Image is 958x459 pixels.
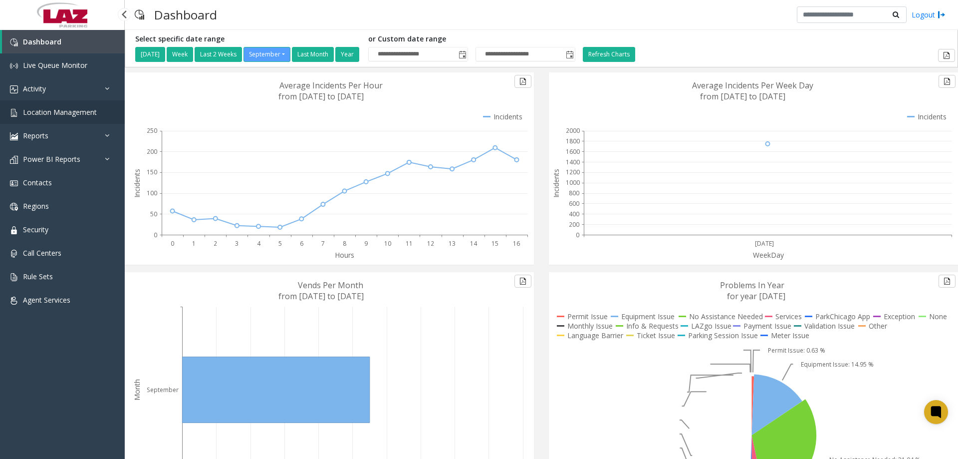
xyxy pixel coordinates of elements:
text: Month [132,379,142,401]
text: 13 [449,239,456,248]
text: 200 [569,220,579,229]
text: Average Incidents Per Week Day [692,80,813,91]
text: Incidents [132,169,142,198]
span: Reports [23,131,48,140]
text: Problems In Year [720,280,784,291]
text: Average Incidents Per Hour [279,80,383,91]
button: Export to pdf [939,275,956,288]
text: for year [DATE] [727,291,785,302]
text: 800 [569,189,579,197]
img: 'icon' [10,179,18,187]
text: Equipment Issue: 14.95 % [801,360,874,369]
button: Export to pdf [514,275,531,288]
text: 8 [343,239,346,248]
a: Dashboard [2,30,125,53]
span: Power BI Reports [23,154,80,164]
span: Security [23,225,48,234]
button: Last 2 Weeks [195,47,242,62]
span: Toggle popup [457,47,468,61]
text: 12 [427,239,434,248]
span: Rule Sets [23,272,53,281]
text: 1000 [566,178,580,187]
text: 100 [147,189,157,197]
img: 'icon' [10,250,18,258]
img: pageIcon [135,2,144,27]
text: 1400 [566,158,580,166]
text: 400 [569,210,579,218]
button: Refresh Charts [583,47,635,62]
img: 'icon' [10,109,18,117]
text: 0 [171,239,174,248]
img: 'icon' [10,62,18,70]
text: Hours [335,250,354,260]
button: Year [335,47,359,62]
img: 'icon' [10,226,18,234]
text: 10 [384,239,391,248]
text: 1 [192,239,196,248]
text: 3 [235,239,239,248]
text: 600 [569,199,579,208]
text: 1600 [566,147,580,156]
text: 7 [321,239,325,248]
text: 14 [470,239,478,248]
img: 'icon' [10,203,18,211]
span: Contacts [23,178,52,187]
h5: or Custom date range [368,35,575,43]
text: 0 [154,231,157,239]
span: Location Management [23,107,97,117]
span: Dashboard [23,37,61,46]
text: from [DATE] to [DATE] [278,91,364,102]
button: Last Month [292,47,334,62]
text: 1800 [566,137,580,145]
text: 9 [364,239,368,248]
text: 200 [147,147,157,156]
h3: Dashboard [149,2,222,27]
text: 2000 [566,126,580,135]
span: Call Centers [23,248,61,258]
text: September [147,386,179,394]
text: 50 [150,210,157,218]
text: 15 [491,239,498,248]
text: 150 [147,168,157,176]
span: Agent Services [23,295,70,305]
text: Permit Issue: 0.63 % [768,346,825,355]
h5: Select specific date range [135,35,361,43]
text: 16 [513,239,520,248]
text: [DATE] [755,239,774,248]
a: Logout [912,9,946,20]
button: Export to pdf [938,49,955,62]
text: 1200 [566,168,580,176]
button: [DATE] [135,47,165,62]
img: 'icon' [10,85,18,93]
img: 'icon' [10,132,18,140]
text: 11 [406,239,413,248]
img: 'icon' [10,273,18,281]
text: 2 [214,239,217,248]
img: 'icon' [10,297,18,305]
span: Regions [23,201,49,211]
text: 4 [257,239,261,248]
text: Vends Per Month [298,280,363,291]
text: Incidents [551,169,561,198]
button: Export to pdf [514,75,531,88]
text: from [DATE] to [DATE] [700,91,785,102]
span: Toggle popup [564,47,575,61]
text: from [DATE] to [DATE] [278,291,364,302]
button: Week [167,47,193,62]
span: Activity [23,84,46,93]
button: September [243,47,290,62]
text: 0 [576,231,579,239]
img: logout [938,9,946,20]
text: 6 [300,239,303,248]
img: 'icon' [10,156,18,164]
span: Live Queue Monitor [23,60,87,70]
text: 250 [147,126,157,135]
button: Export to pdf [939,75,956,88]
img: 'icon' [10,38,18,46]
text: WeekDay [753,250,784,260]
text: 5 [278,239,282,248]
